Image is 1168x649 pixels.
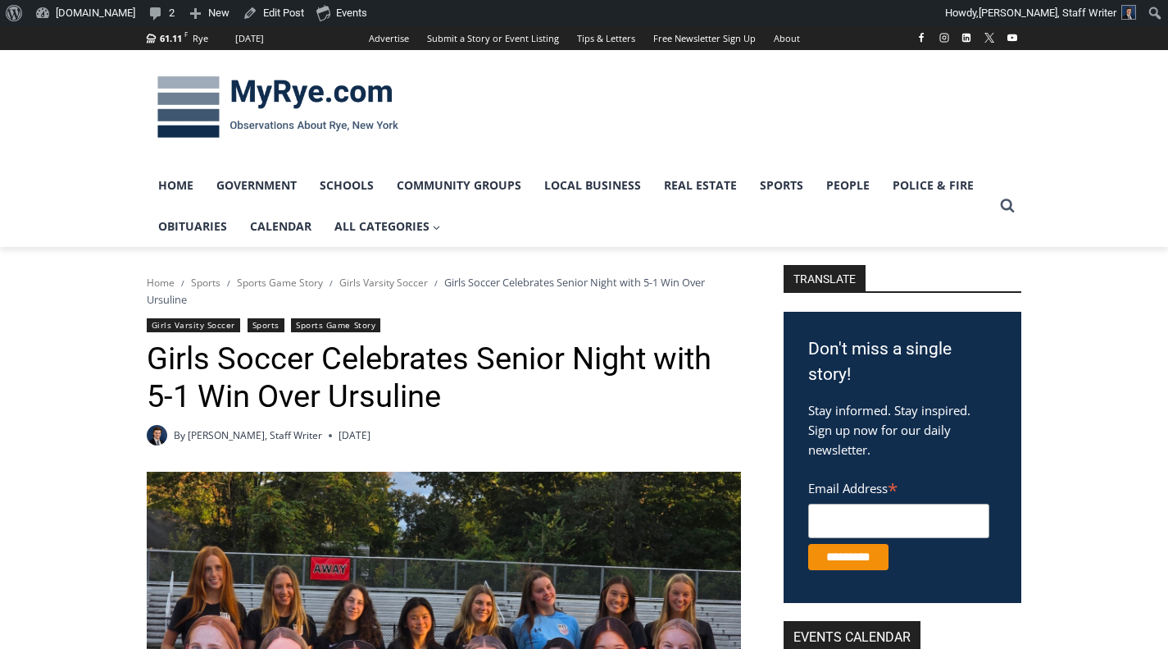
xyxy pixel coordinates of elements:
[784,265,866,291] strong: TRANSLATE
[979,28,999,48] a: X
[339,427,370,443] time: [DATE]
[385,165,533,206] a: Community Groups
[308,165,385,206] a: Schools
[147,318,241,332] a: Girls Varsity Soccer
[323,206,452,247] a: All Categories
[957,28,976,48] a: Linkedin
[147,165,205,206] a: Home
[227,277,230,289] span: /
[147,276,175,290] a: Home
[765,26,809,50] a: About
[239,206,323,247] a: Calendar
[979,7,1116,19] span: [PERSON_NAME], Staff Writer
[911,28,931,48] a: Facebook
[652,165,748,206] a: Real Estate
[808,472,989,501] label: Email Address
[248,318,284,332] a: Sports
[881,165,985,206] a: Police & Fire
[205,165,308,206] a: Government
[334,217,441,235] span: All Categories
[533,165,652,206] a: Local Business
[808,336,997,388] h3: Don't miss a single story!
[147,425,167,446] a: Author image
[418,26,568,50] a: Submit a Story or Event Listing
[808,400,997,459] p: Stay informed. Stay inspired. Sign up now for our daily newsletter.
[147,206,239,247] a: Obituaries
[993,191,1022,221] button: View Search Form
[1002,28,1022,48] a: YouTube
[184,30,188,39] span: F
[191,276,220,290] a: Sports
[644,26,765,50] a: Free Newsletter Sign Up
[147,165,993,248] nav: Primary Navigation
[1121,5,1136,20] img: Charlie Morris headshot PROFESSIONAL HEADSHOT
[181,277,184,289] span: /
[193,31,208,46] div: Rye
[360,26,418,50] a: Advertise
[934,28,954,48] a: Instagram
[160,32,182,44] span: 61.11
[568,26,644,50] a: Tips & Letters
[748,165,815,206] a: Sports
[147,425,167,446] img: Charlie Morris headshot PROFESSIONAL HEADSHOT
[174,427,185,443] span: By
[237,276,323,290] a: Sports Game Story
[339,276,428,290] a: Girls Varsity Soccer
[235,31,264,46] div: [DATE]
[147,275,705,306] span: Girls Soccer Celebrates Senior Night with 5-1 Win Over Ursuline
[360,26,809,50] nav: Secondary Navigation
[188,428,322,442] a: [PERSON_NAME], Staff Writer
[291,318,380,332] a: Sports Game Story
[147,65,409,150] img: MyRye.com
[329,277,333,289] span: /
[147,340,741,415] h1: Girls Soccer Celebrates Senior Night with 5-1 Win Over Ursuline
[815,165,881,206] a: People
[434,277,438,289] span: /
[147,274,741,308] nav: Breadcrumbs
